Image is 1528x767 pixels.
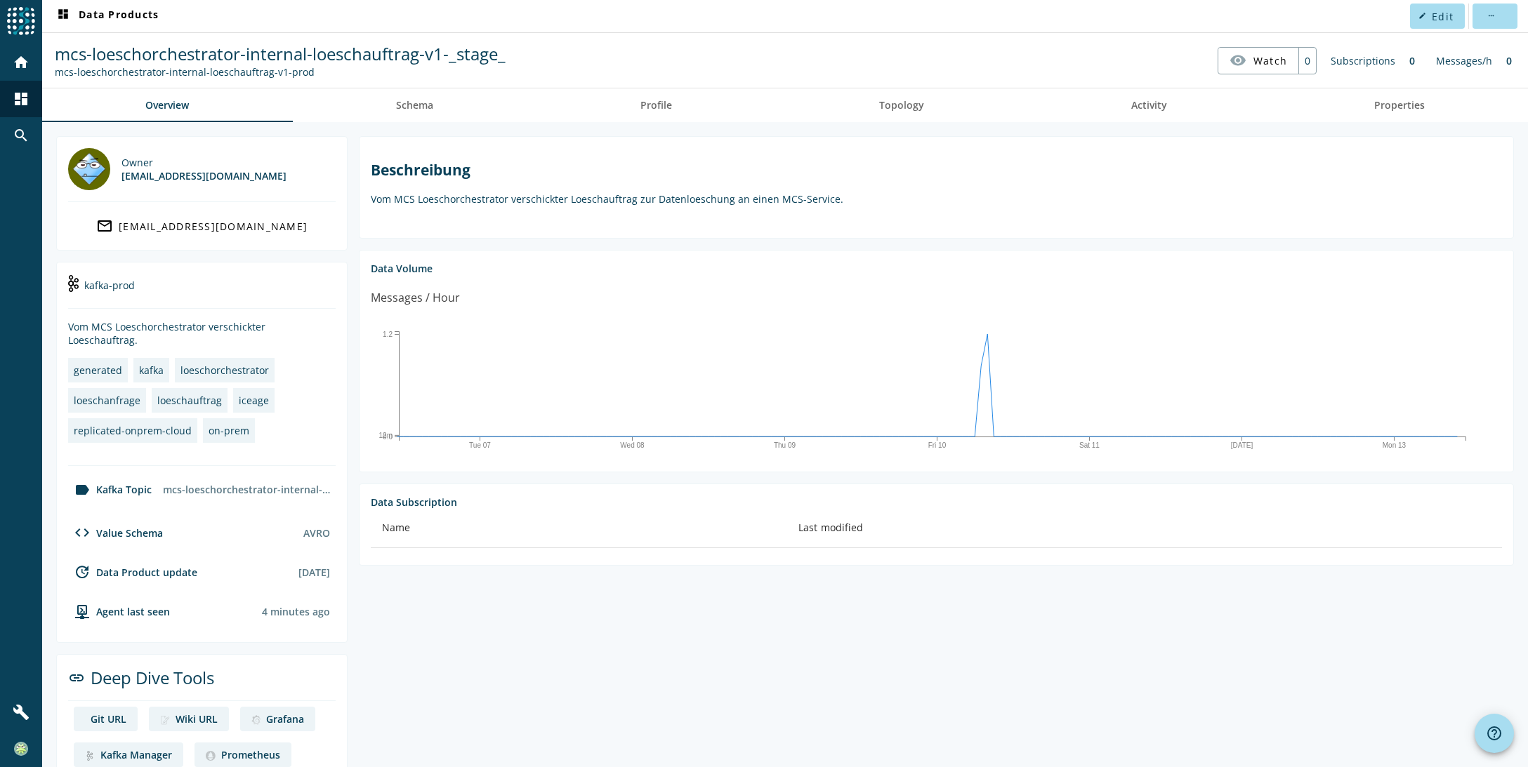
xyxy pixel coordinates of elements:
[1432,10,1454,23] span: Edit
[787,509,1502,548] th: Last modified
[55,42,506,65] span: mcs-loeschorchestrator-internal-loeschauftrag-v1-_stage_
[139,364,164,377] div: kafka
[68,669,85,686] mat-icon: link
[14,742,28,756] img: 67e87f41a61c16215cfd095c94e0de5c
[74,394,140,407] div: loeschanfrage
[121,156,286,169] div: Owner
[620,441,645,449] text: Wed 08
[1230,52,1246,69] mat-icon: visibility
[68,213,336,239] a: [EMAIL_ADDRESS][DOMAIN_NAME]
[49,4,164,29] button: Data Products
[121,169,286,182] div: [EMAIL_ADDRESS][DOMAIN_NAME]
[1218,48,1298,73] button: Watch
[68,320,336,347] div: Vom MCS Loeschorchestrator verschickter Loeschauftrag.
[240,707,315,731] a: deep dive imageGrafana
[157,477,336,502] div: mcs-loeschorchestrator-internal-loeschauftrag-v1-prod
[1079,441,1100,449] text: Sat 11
[157,394,222,407] div: loeschauftrag
[379,431,393,439] text: 12m
[74,481,91,498] mat-icon: label
[1374,100,1425,110] span: Properties
[1324,47,1402,74] div: Subscriptions
[266,712,304,726] div: Grafana
[195,742,291,767] a: deep dive imagePrometheus
[221,748,280,761] div: Prometheus
[68,148,110,190] img: iceage@mobi.ch
[91,712,126,726] div: Git URL
[68,275,79,292] img: kafka-prod
[251,715,261,725] img: deep dive image
[74,563,91,580] mat-icon: update
[74,742,183,767] a: deep dive imageKafka Manager
[96,218,113,234] mat-icon: mail_outline
[68,274,336,309] div: kafka-prod
[383,331,393,338] text: 1.2
[371,160,1502,180] h2: Beschreibung
[180,364,269,377] div: loeschorchestrator
[239,394,269,407] div: iceage
[371,289,460,307] div: Messages / Hour
[1499,47,1519,74] div: 0
[100,748,172,761] div: Kafka Manager
[68,524,163,541] div: Value Schema
[176,712,218,726] div: Wiki URL
[55,8,159,25] span: Data Products
[640,100,672,110] span: Profile
[55,8,72,25] mat-icon: dashboard
[209,424,249,437] div: on-prem
[55,65,506,79] div: Kafka Topic: mcs-loeschorchestrator-internal-loeschauftrag-v1-prod
[1486,725,1503,742] mat-icon: help_outline
[879,100,924,110] span: Topology
[1131,100,1167,110] span: Activity
[371,192,1502,206] p: Vom MCS Loeschorchestrator verschickter Loeschauftrag zur Datenloeschung an einen MCS-Service.
[371,509,787,548] th: Name
[206,751,216,761] img: deep dive image
[13,127,29,144] mat-icon: search
[68,603,170,620] div: agent-env-prod
[119,220,308,233] div: [EMAIL_ADDRESS][DOMAIN_NAME]
[13,704,29,721] mat-icon: build
[1418,12,1426,20] mat-icon: edit
[1429,47,1499,74] div: Messages/h
[13,91,29,107] mat-icon: dashboard
[371,495,1502,509] div: Data Subscription
[74,707,138,731] a: deep dive imageGit URL
[371,262,1502,275] div: Data Volume
[774,441,796,449] text: Thu 09
[7,7,35,35] img: spoud-logo.svg
[1253,48,1287,73] span: Watch
[298,566,330,579] div: [DATE]
[13,54,29,71] mat-icon: home
[1410,4,1465,29] button: Edit
[383,433,393,441] text: 0.0
[145,100,189,110] span: Overview
[74,424,192,437] div: replicated-onprem-cloud
[149,707,229,731] a: deep dive imageWiki URL
[262,605,330,618] div: Agents typically reports every 15min to 1h
[396,100,433,110] span: Schema
[1298,48,1316,74] div: 0
[1402,47,1422,74] div: 0
[1231,441,1253,449] text: [DATE]
[74,364,122,377] div: generated
[303,526,330,540] div: AVRO
[469,441,491,449] text: Tue 07
[68,563,197,580] div: Data Product update
[160,715,170,725] img: deep dive image
[1487,12,1494,20] mat-icon: more_horiz
[928,441,947,449] text: Fri 10
[85,751,95,761] img: deep dive image
[74,524,91,541] mat-icon: code
[68,666,336,701] div: Deep Dive Tools
[68,481,152,498] div: Kafka Topic
[1383,441,1407,449] text: Mon 13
